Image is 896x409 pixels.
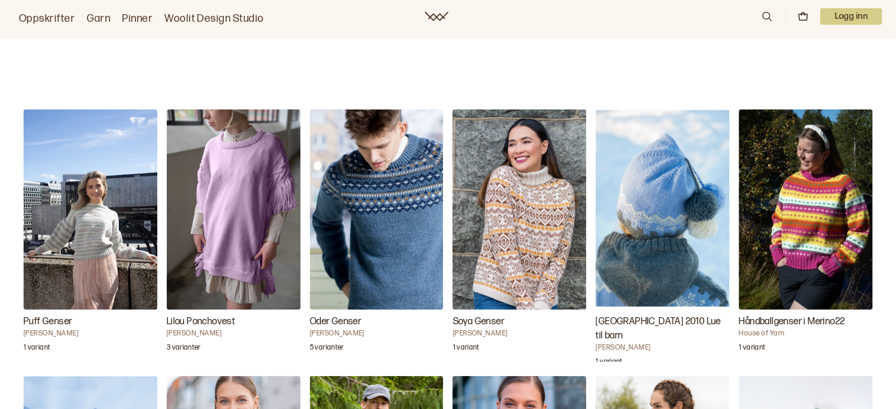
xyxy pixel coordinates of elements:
p: 3 varianter [167,343,201,355]
h4: [PERSON_NAME] [310,329,444,338]
a: Vancouver 2010 Lue til barn [596,109,729,363]
img: Brit Frafjord ØrstavikSoya Genser [452,109,586,310]
h3: Soya Genser [452,315,586,329]
img: House of YarnHåndballgenser i Merino22 [739,109,872,310]
button: User dropdown [820,8,882,25]
h3: [GEOGRAPHIC_DATA] 2010 Lue til barn [596,315,729,343]
h4: [PERSON_NAME] [452,329,586,338]
h4: [PERSON_NAME] [24,329,157,338]
h3: Oder Genser [310,315,444,329]
a: Woolit Design Studio [164,11,264,27]
p: 1 variant [596,357,622,369]
p: Logg inn [820,8,882,25]
p: 1 variant [24,343,50,355]
img: Ane Kydland ThomassenOder Genser [310,109,444,310]
p: 5 varianter [310,343,344,355]
a: Lilou Ponchovest [167,109,300,363]
h4: House of Yarn [739,329,872,338]
h3: Håndballgenser i Merino22 [739,315,872,329]
img: Trine Lise HøysethPuff Genser [24,109,157,310]
a: Woolit [425,12,448,21]
a: Oppskrifter [19,11,75,27]
img: Mari Kalberg SkjævelandLilou Ponchovest [167,109,300,310]
a: Oder Genser [310,109,444,363]
a: Garn [87,11,110,27]
a: Pinner [122,11,153,27]
a: Soya Genser [452,109,586,363]
a: Puff Genser [24,109,157,363]
p: 1 variant [452,343,479,355]
p: 1 variant [739,343,765,355]
a: Håndballgenser i Merino22 [739,109,872,363]
h3: Lilou Ponchovest [167,315,300,329]
h4: [PERSON_NAME] [596,343,729,353]
h3: Puff Genser [24,315,157,329]
img: Kristina HjeldeVancouver 2010 Lue til barn [596,109,729,310]
h4: [PERSON_NAME] [167,329,300,338]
